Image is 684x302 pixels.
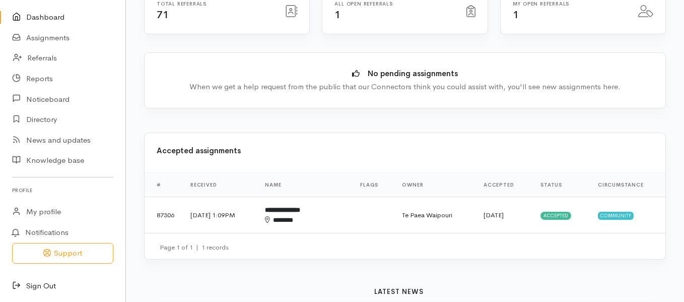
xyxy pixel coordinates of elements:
th: # [145,173,182,197]
td: Te Paea Waipouri [394,197,475,233]
div: When we get a help request from the public that our Connectors think you could assist with, you'l... [160,81,650,93]
td: 87306 [145,197,182,233]
b: No pending assignments [368,69,458,78]
th: Circumstance [590,173,665,197]
span: 1 [334,9,340,21]
th: Accepted [475,173,532,197]
th: Name [257,173,352,197]
small: Page 1 of 1 1 records [160,243,229,252]
td: [DATE] 1:09PM [182,197,257,233]
th: Status [532,173,590,197]
span: Accepted [540,212,571,220]
span: Community [598,212,634,220]
th: Received [182,173,257,197]
h6: Profile [12,184,113,197]
h6: All open referrals [334,1,454,7]
b: Accepted assignments [157,146,241,155]
button: Support [12,243,113,264]
span: 1 [513,9,519,21]
time: [DATE] [484,211,504,219]
span: | [196,243,198,252]
th: Flags [352,173,394,197]
h6: My open referrals [513,1,626,7]
th: Owner [394,173,475,197]
h6: Total referrals [157,1,273,7]
b: Latest news [374,287,424,296]
span: 71 [157,9,168,21]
